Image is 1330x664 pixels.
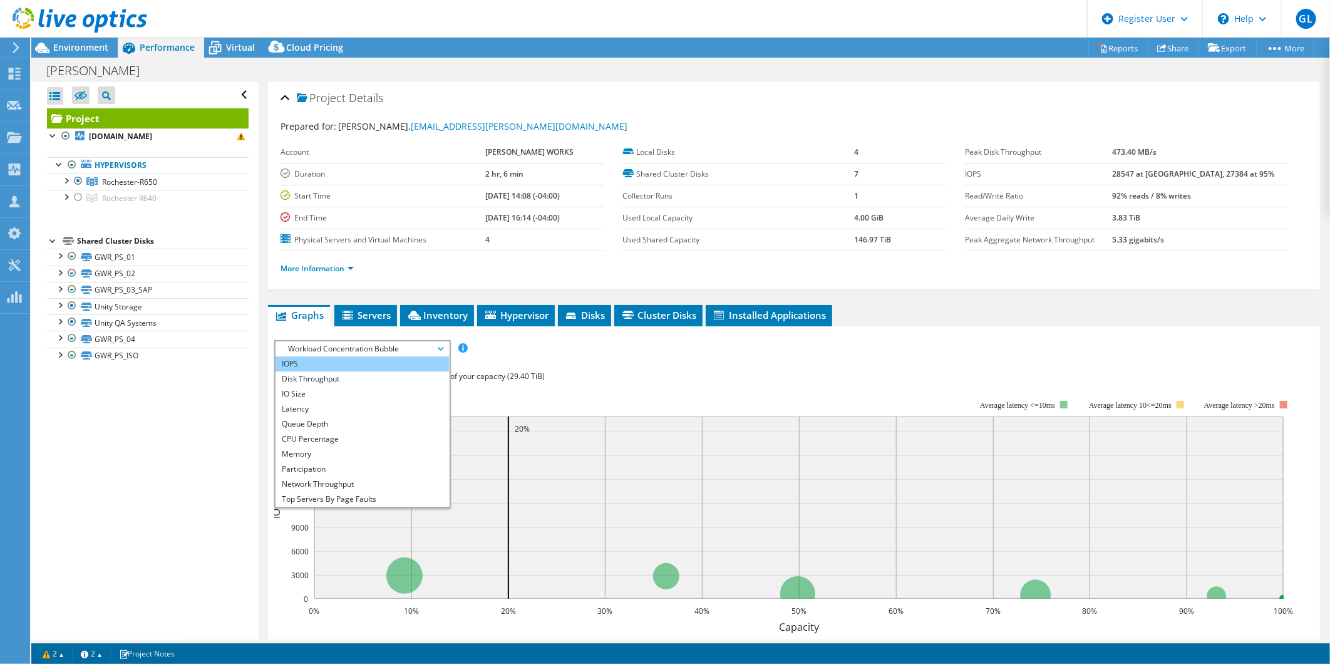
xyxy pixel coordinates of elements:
span: Graphs [274,309,324,321]
b: 28547 at [GEOGRAPHIC_DATA], 27384 at 95% [1113,169,1275,179]
b: [DATE] 14:08 (-04:00) [485,190,560,201]
svg: \n [1218,13,1229,24]
tspan: Average latency 10<=20ms [1089,401,1172,410]
text: 70% [986,606,1001,616]
li: Latency [276,402,449,417]
label: Prepared for: [281,120,336,132]
text: 9000 [291,522,309,533]
span: Servers [341,309,391,321]
label: Used Local Capacity [623,212,854,224]
span: Disks [564,309,605,321]
text: 20% [501,606,516,616]
a: Rochester-R650 [47,174,249,190]
b: [PERSON_NAME] WORKS [485,147,574,157]
label: Average Daily Write [965,212,1113,224]
b: [DOMAIN_NAME] [89,131,152,142]
a: Project Notes [110,646,183,661]
text: 60% [889,606,904,616]
a: 2 [34,646,73,661]
span: Details [349,90,383,105]
span: [PERSON_NAME], [338,120,627,132]
a: 2 [72,646,111,661]
label: Start Time [281,190,485,202]
label: Duration [281,168,485,180]
label: End Time [281,212,485,224]
a: GWR_PS_03_SAP [47,282,249,298]
b: 4 [854,147,858,157]
text: Capacity [779,620,820,634]
label: IOPS [965,168,1113,180]
a: Project [47,108,249,128]
a: GWR_PS_01 [47,249,249,265]
label: Peak Aggregate Network Throughput [965,234,1113,246]
span: Rochester R640 [102,193,157,204]
a: [DOMAIN_NAME] [47,128,249,145]
text: 6000 [291,546,309,557]
span: Performance [140,41,195,53]
text: 90% [1179,606,1194,616]
li: Participation [276,462,449,477]
b: [DATE] 16:14 (-04:00) [485,212,560,223]
span: Cloud Pricing [286,41,343,53]
tspan: Average latency <=10ms [980,401,1055,410]
a: Export [1199,38,1257,58]
b: 1 [854,190,858,201]
span: Installed Applications [712,309,826,321]
span: Environment [53,41,108,53]
text: 80% [1082,606,1097,616]
b: 92% reads / 8% writes [1113,190,1192,201]
label: Local Disks [623,146,854,158]
a: Share [1148,38,1199,58]
li: Network Throughput [276,477,449,492]
a: GWR_PS_02 [47,266,249,282]
b: 4.00 GiB [854,212,884,223]
a: Unity Storage [47,298,249,314]
label: Physical Servers and Virtual Machines [281,234,485,246]
li: IOPS [276,356,449,371]
text: IOPS [269,497,283,519]
span: Inventory [406,309,468,321]
label: Collector Runs [623,190,854,202]
h1: [PERSON_NAME] [41,64,159,78]
b: 2 hr, 6 min [485,169,523,179]
span: Cluster Disks [621,309,696,321]
text: Average latency >20ms [1204,401,1275,410]
label: Peak Disk Throughput [965,146,1113,158]
a: GWR_PS_ISO [47,348,249,364]
text: 10% [404,606,419,616]
b: 146.97 TiB [854,234,891,245]
li: Top Servers By Page Faults [276,492,449,507]
label: Account [281,146,485,158]
text: 40% [694,606,709,616]
a: Rochester R640 [47,190,249,206]
a: Unity QA Systems [47,314,249,331]
div: Shared Cluster Disks [77,234,249,249]
li: Queue Depth [276,417,449,432]
span: GL [1296,9,1316,29]
text: 100% [1274,606,1293,616]
label: Shared Cluster Disks [623,168,854,180]
a: Hypervisors [47,157,249,174]
b: 7 [854,169,858,179]
span: Hypervisor [483,309,549,321]
label: Used Shared Capacity [623,234,854,246]
a: Reports [1088,38,1148,58]
span: Virtual [226,41,255,53]
span: Project [297,92,346,105]
span: Rochester-R650 [102,177,157,187]
li: CPU Percentage [276,432,449,447]
b: 4 [485,234,490,245]
li: Disk Throughput [276,371,449,386]
text: 0 [304,594,308,604]
li: Memory [276,447,449,462]
text: 30% [597,606,612,616]
text: 50% [791,606,807,616]
a: More [1256,38,1314,58]
b: 5.33 gigabits/s [1113,234,1165,245]
li: IO Size [276,386,449,402]
a: [EMAIL_ADDRESS][PERSON_NAME][DOMAIN_NAME] [411,120,627,132]
b: 3.83 TiB [1113,212,1141,223]
b: 473.40 MB/s [1113,147,1157,157]
span: 80% of IOPS falls on 20% of your capacity (29.40 TiB) [363,371,545,381]
label: Read/Write Ratio [965,190,1113,202]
